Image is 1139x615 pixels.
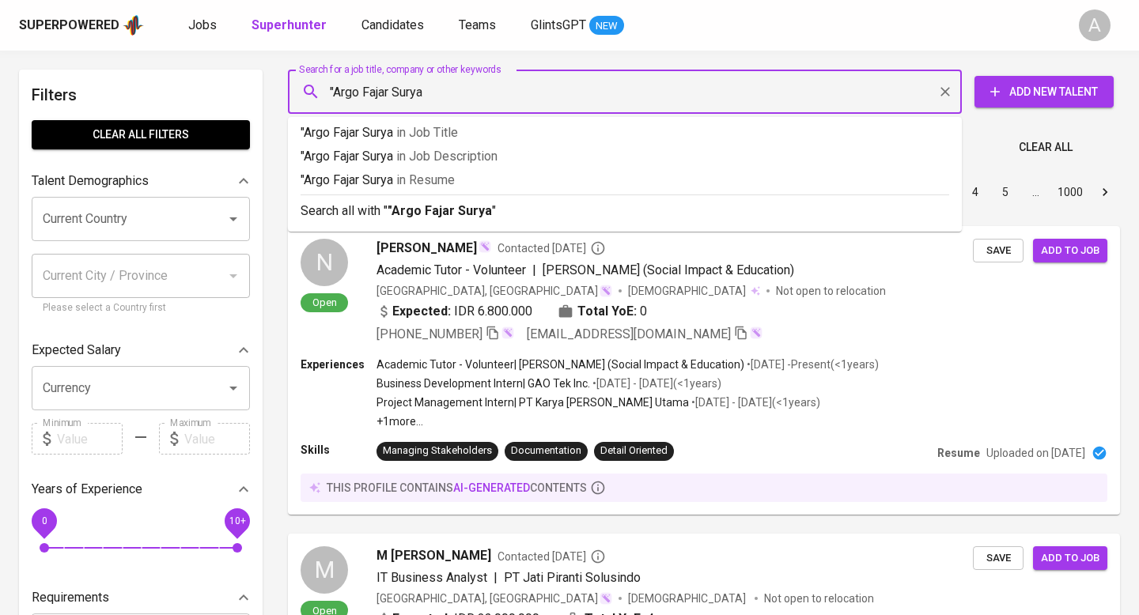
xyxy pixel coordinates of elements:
p: Business Development Intern | GAO Tek Inc. [377,375,590,391]
img: magic_wand.svg [600,592,612,605]
div: A [1079,9,1111,41]
span: Add to job [1041,242,1099,260]
span: Save [981,549,1016,568]
p: Years of Experience [32,480,142,499]
div: Managing Stakeholders [383,443,492,458]
div: Superpowered [19,17,119,35]
p: +1 more ... [377,413,879,429]
img: magic_wand.svg [501,326,514,339]
div: Documentation [511,443,581,458]
button: Go to page 4 [963,179,988,205]
p: Skills [301,442,377,458]
button: Go to page 5 [993,179,1018,205]
p: • [DATE] - [DATE] ( <1 years ) [689,394,820,410]
p: "Argo Fajar Surya [301,147,949,166]
b: Superhunter [252,17,327,32]
span: IT Business Analyst [377,570,487,585]
button: Add to job [1033,546,1107,571]
p: Talent Demographics [32,172,149,191]
p: Search all with " " [301,202,949,221]
span: Open [306,296,343,309]
span: Add to job [1041,549,1099,568]
span: in Job Description [396,149,498,164]
svg: By Batam recruiter [590,240,606,256]
span: NEW [589,18,624,34]
button: Add to job [1033,239,1107,263]
nav: pagination navigation [840,179,1120,205]
b: Expected: [392,302,451,321]
span: Candidates [361,17,424,32]
p: Not open to relocation [776,283,886,299]
input: Value [57,423,123,455]
div: Talent Demographics [32,165,250,197]
span: | [532,261,536,280]
b: Total YoE: [577,302,637,321]
p: Uploaded on [DATE] [986,445,1085,461]
p: Not open to relocation [764,590,874,606]
span: 0 [41,515,47,526]
span: AI-generated [453,481,530,494]
span: in Resume [396,172,455,187]
a: NOpen[PERSON_NAME]Contacted [DATE]Academic Tutor - Volunteer|[PERSON_NAME] (Social Impact & Educa... [288,226,1120,515]
div: IDR 6.800.000 [377,302,532,321]
a: Superhunter [252,16,330,36]
input: Value [184,423,250,455]
p: Please select a Country first [43,300,239,316]
span: Clear All filters [44,125,237,145]
span: 0 [640,302,647,321]
button: Clear All filters [32,120,250,149]
p: this profile contains contents [327,480,587,496]
button: Save [973,546,1024,571]
svg: By Batam recruiter [590,549,606,564]
span: Add New Talent [987,82,1101,102]
button: Clear All [1012,133,1079,162]
p: Project Management Intern | PT Karya [PERSON_NAME] Utama [377,394,689,410]
span: Jobs [188,17,217,32]
div: Requirements [32,582,250,613]
div: Expected Salary [32,334,250,366]
button: Open [222,377,244,399]
span: in Job Title [396,125,458,140]
div: N [301,239,348,286]
span: [DEMOGRAPHIC_DATA] [628,590,748,606]
span: [PERSON_NAME] (Social Impact & Education) [543,262,794,277]
span: [PHONE_NUMBER] [377,326,482,341]
p: Resume [937,445,980,461]
button: Add New Talent [974,76,1114,108]
button: Save [973,239,1024,263]
span: M [PERSON_NAME] [377,546,491,565]
img: magic_wand.svg [750,326,762,339]
h6: Filters [32,82,250,108]
div: … [1023,184,1048,200]
p: "Argo Fajar Surya [301,171,949,190]
span: [DEMOGRAPHIC_DATA] [628,283,748,299]
img: magic_wand.svg [600,285,612,297]
button: Go to next page [1092,179,1118,205]
a: Teams [459,16,499,36]
p: Expected Salary [32,341,121,360]
span: 10+ [229,515,245,526]
span: Academic Tutor - Volunteer [377,262,526,277]
button: Open [222,208,244,230]
span: | [494,568,498,587]
span: Save [981,242,1016,260]
div: [GEOGRAPHIC_DATA], [GEOGRAPHIC_DATA] [377,283,612,299]
img: magic_wand.svg [479,240,491,253]
a: Jobs [188,16,220,36]
div: M [301,546,348,594]
a: Candidates [361,16,427,36]
a: Superpoweredapp logo [19,13,144,37]
a: GlintsGPT NEW [531,16,624,36]
span: [PERSON_NAME] [377,239,477,258]
p: "Argo Fajar Surya [301,123,949,142]
p: Experiences [301,357,377,372]
span: Clear All [1019,138,1073,157]
p: • [DATE] - Present ( <1 years ) [744,357,879,372]
div: Years of Experience [32,474,250,505]
img: app logo [123,13,144,37]
button: Go to page 1000 [1053,179,1088,205]
span: PT Jati Piranti Solusindo [504,570,641,585]
p: • [DATE] - [DATE] ( <1 years ) [590,375,721,391]
span: GlintsGPT [531,17,586,32]
b: "Argo Fajar Surya [388,203,492,218]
